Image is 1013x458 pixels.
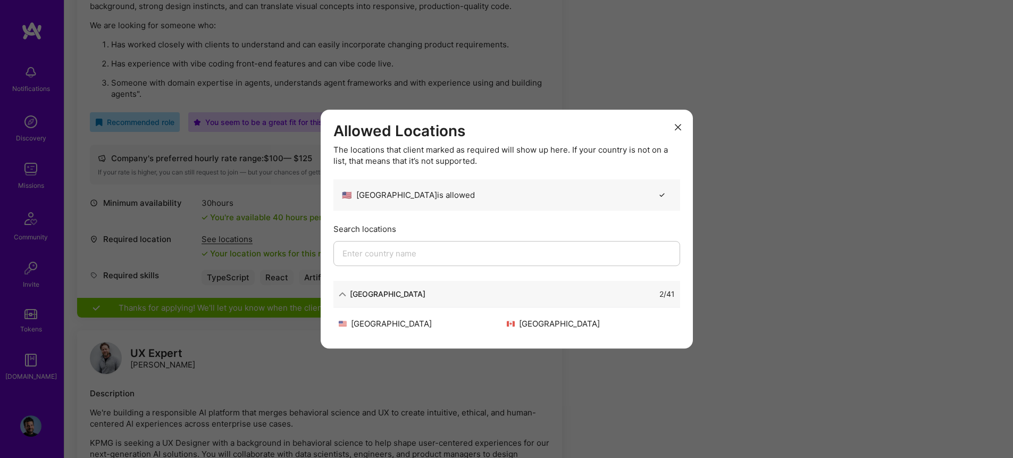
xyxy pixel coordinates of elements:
i: icon ArrowDown [339,290,346,298]
div: 2 / 41 [659,288,675,299]
div: The locations that client marked as required will show up here. If your country is not on a list,... [333,144,680,166]
img: Canada [507,321,515,327]
div: modal [321,110,693,349]
input: Enter country name [333,241,680,266]
i: icon CheckBlack [658,191,666,199]
div: Search locations [333,223,680,235]
div: [GEOGRAPHIC_DATA] is allowed [342,189,475,201]
span: 🇺🇸 [342,189,352,201]
i: icon Close [675,124,681,130]
img: United States [339,321,347,327]
div: [GEOGRAPHIC_DATA] [507,318,675,329]
div: [GEOGRAPHIC_DATA] [339,318,507,329]
h3: Allowed Locations [333,122,680,140]
div: [GEOGRAPHIC_DATA] [350,288,425,299]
